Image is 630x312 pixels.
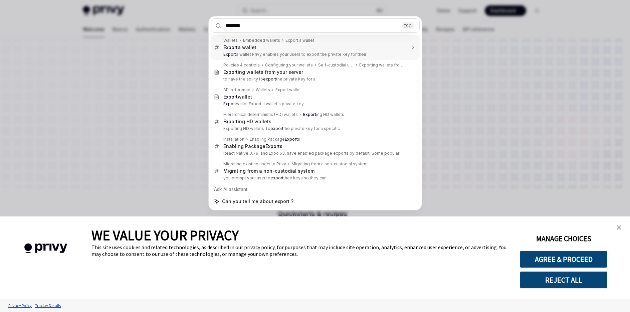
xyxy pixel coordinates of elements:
a: close banner [612,221,626,234]
div: API reference [223,87,250,93]
a: Privacy Policy [7,300,33,311]
p: to have the ability to the private key for a [223,76,406,82]
b: Export [223,94,238,100]
b: Export [265,143,280,149]
div: ing wallets from your server [223,69,303,75]
div: ing HD wallets [223,119,271,125]
b: Export [223,69,238,75]
b: Export [223,101,236,106]
div: Installation [223,137,244,142]
p: React Native 0.79, and Expo 53, have enabled package exports by default. Some popular [223,151,406,156]
div: Self-custodial user wallets [318,62,354,68]
img: company logo [10,234,81,263]
div: Exporting wallets from your server [359,62,406,68]
p: you prompt your user to their keys so they can [223,175,406,181]
div: Migrating existing users to Privy [223,161,286,167]
b: export [263,76,276,82]
span: WE VALUE YOUR PRIVACY [91,226,239,244]
img: close banner [617,225,621,230]
div: ing HD wallets [303,112,344,117]
b: export [270,175,283,180]
button: MANAGE CHOICES [520,230,607,247]
div: ESC [402,22,414,29]
div: Enabling Package s [250,137,300,142]
b: export [270,126,283,131]
b: Export [285,137,298,142]
div: a wallet [223,44,256,50]
p: wallet Export a wallet's private key. [223,101,406,107]
div: Enabling Package s [223,143,282,149]
b: Export [303,112,316,117]
div: Embedded wallets [243,38,280,43]
div: Export a wallet [285,38,314,43]
div: Export wallet [275,87,301,93]
div: This site uses cookies and related technologies, as described in our privacy policy, for purposes... [91,244,510,257]
b: Export [223,119,238,124]
b: Export [223,44,238,50]
div: Wallets [256,87,270,93]
span: Can you tell me about export ? [222,198,293,205]
div: Policies & controls [223,62,260,68]
p: Exporting HD wallets To the private key for a specific [223,126,406,131]
div: Wallets [223,38,238,43]
div: Migrating from a non-custodial system [291,161,368,167]
div: Ask AI assistant [211,183,420,195]
a: Tracker Details [33,300,62,311]
div: Migrating from a non-custodial system [223,168,314,174]
div: Configuring your wallets [265,62,313,68]
p: a wallet Privy enables your users to export the private key for their [223,52,406,57]
div: Hierarchical deterministic (HD) wallets [223,112,298,117]
b: Export [223,52,236,57]
button: AGREE & PROCEED [520,251,607,268]
div: wallet [223,94,252,100]
button: REJECT ALL [520,271,607,289]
